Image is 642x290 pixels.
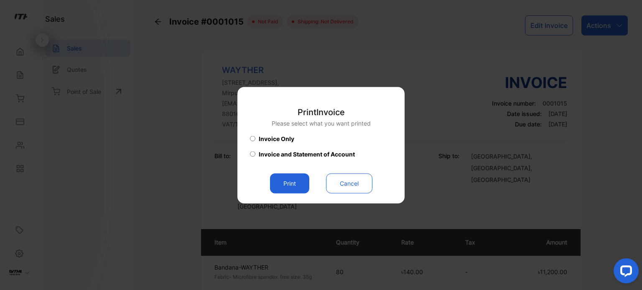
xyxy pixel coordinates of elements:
button: Cancel [326,173,372,193]
p: Please select what you want printed [272,119,371,127]
button: Print [270,173,309,193]
span: Invoice Only [259,134,294,143]
span: Invoice and Statement of Account [259,149,355,158]
p: Print Invoice [272,106,371,118]
iframe: LiveChat chat widget [607,255,642,290]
